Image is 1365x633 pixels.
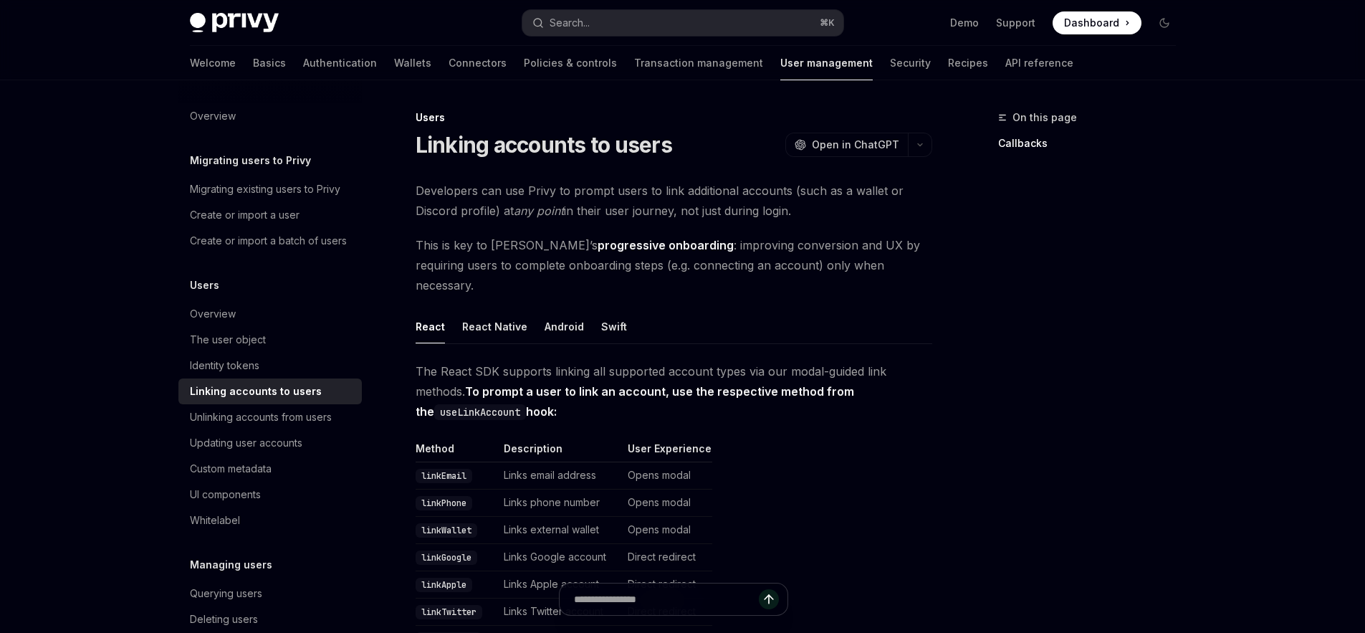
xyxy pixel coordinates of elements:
a: UI components [178,482,362,508]
a: Create or import a batch of users [178,228,362,254]
td: Direct redirect [622,544,712,571]
button: Open search [522,10,843,36]
a: Create or import a user [178,202,362,228]
span: This is key to [PERSON_NAME]’s : improving conversion and UX by requiring users to complete onboa... [416,235,932,295]
td: Opens modal [622,517,712,544]
div: React [416,310,445,343]
input: Ask a question... [574,584,759,615]
div: Custom metadata [190,460,272,477]
a: Deleting users [178,606,362,632]
code: linkEmail [416,469,472,483]
code: linkApple [416,578,472,592]
code: linkGoogle [416,551,477,565]
button: Toggle dark mode [1153,11,1176,34]
code: linkPhone [416,496,472,510]
td: Links email address [498,462,622,490]
a: Linking accounts to users [178,379,362,404]
td: Links external wallet [498,517,622,544]
div: Search... [550,14,590,32]
a: User management [780,46,873,80]
th: Method [416,442,498,462]
div: Create or import a user [190,206,300,224]
td: Opens modal [622,490,712,517]
div: Unlinking accounts from users [190,409,332,426]
span: The React SDK supports linking all supported account types via our modal-guided link methods. [416,361,932,422]
a: Overview [178,301,362,327]
th: Description [498,442,622,462]
a: Unlinking accounts from users [178,404,362,430]
code: useLinkAccount [434,404,526,420]
a: The user object [178,327,362,353]
a: Security [890,46,931,80]
img: dark logo [190,13,279,33]
a: Migrating existing users to Privy [178,176,362,202]
button: Open in ChatGPT [785,133,908,157]
a: Whitelabel [178,508,362,533]
span: Dashboard [1064,16,1119,30]
a: Authentication [303,46,377,80]
a: Updating user accounts [178,430,362,456]
div: Updating user accounts [190,434,302,452]
div: Create or import a batch of users [190,232,347,249]
div: Android [545,310,584,343]
a: Dashboard [1053,11,1141,34]
h1: Linking accounts to users [416,132,672,158]
code: linkWallet [416,523,477,538]
div: Swift [601,310,627,343]
button: Send message [759,589,779,609]
strong: progressive onboarding [598,238,734,252]
a: Custom metadata [178,456,362,482]
h5: Users [190,277,219,294]
strong: To prompt a user to link an account, use the respective method from the hook: [416,384,854,419]
a: Basics [253,46,286,80]
span: On this page [1012,109,1077,126]
div: Overview [190,108,236,125]
div: Identity tokens [190,357,259,374]
h5: Managing users [190,556,272,573]
div: Deleting users [190,611,258,628]
h5: Migrating users to Privy [190,152,311,169]
td: Links Apple account [498,571,622,599]
a: Wallets [394,46,431,80]
a: Policies & controls [524,46,617,80]
a: Demo [950,16,979,30]
div: Linking accounts to users [190,383,322,400]
a: Welcome [190,46,236,80]
th: User Experience [622,442,712,462]
a: API reference [1005,46,1073,80]
td: Links Google account [498,544,622,571]
div: Migrating existing users to Privy [190,181,340,198]
div: Whitelabel [190,512,240,529]
a: Transaction management [634,46,763,80]
span: Open in ChatGPT [812,138,899,152]
div: Overview [190,305,236,323]
a: Support [996,16,1035,30]
div: Users [416,110,932,125]
a: Querying users [178,581,362,606]
a: Overview [178,103,362,129]
span: Developers can use Privy to prompt users to link additional accounts (such as a wallet or Discord... [416,181,932,221]
em: any point [514,204,564,218]
a: Connectors [449,46,507,80]
div: UI components [190,486,261,503]
td: Opens modal [622,462,712,490]
div: React Native [462,310,527,343]
div: Querying users [190,585,262,602]
td: Links phone number [498,490,622,517]
span: ⌘ K [820,17,835,29]
div: The user object [190,331,266,348]
a: Recipes [948,46,988,80]
a: Identity tokens [178,353,362,379]
a: Callbacks [998,132,1187,155]
td: Direct redirect [622,571,712,599]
